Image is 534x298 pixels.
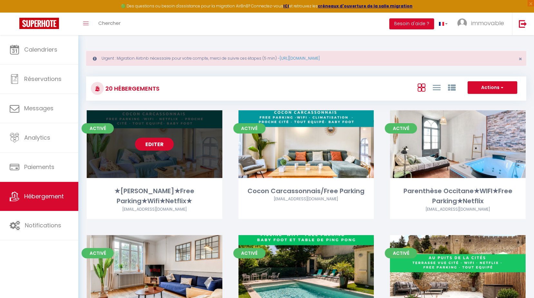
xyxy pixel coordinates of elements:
span: Messages [24,104,53,112]
div: ★[PERSON_NAME]★Free Parking★Wifi★Netflix★ [87,186,222,206]
span: Activé [385,123,417,134]
span: Calendriers [24,45,57,54]
button: Besoin d'aide ? [389,18,434,29]
span: Activé [385,248,417,258]
div: Airbnb [390,206,526,213]
div: Airbnb [87,206,222,213]
img: Super Booking [19,18,59,29]
span: Activé [82,123,114,134]
div: Parenthèse Occitane★WIFI★Free Parking★Netflix [390,186,526,206]
a: Vue par Groupe [448,82,456,93]
a: Vue en Box [418,82,425,93]
a: Vue en Liste [433,82,441,93]
h3: 20 Hébergements [104,81,160,96]
span: Activé [233,248,266,258]
div: Cocon Carcassonnais/Free Parking [238,186,374,196]
img: logout [519,20,527,28]
span: Activé [233,123,266,134]
span: immovable [471,19,504,27]
span: Hébergement [24,192,64,200]
div: Urgent : Migration Airbnb nécessaire pour votre compte, merci de suivre ces étapes (5 min) - [86,51,526,66]
a: [URL][DOMAIN_NAME] [280,55,320,61]
span: Activé [82,248,114,258]
img: ... [457,18,467,28]
button: Ouvrir le widget de chat LiveChat [5,3,24,22]
a: ... immovable [452,13,512,35]
a: Editer [135,138,174,151]
a: Chercher [93,13,125,35]
button: Close [519,56,522,62]
span: Paiements [24,163,54,171]
button: Actions [468,81,517,94]
span: Notifications [25,221,61,229]
span: × [519,55,522,63]
span: Réservations [24,75,62,83]
div: Airbnb [238,196,374,202]
a: créneaux d'ouverture de la salle migration [318,3,413,9]
a: ICI [283,3,289,9]
span: Chercher [98,20,121,26]
span: Analytics [24,134,50,142]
